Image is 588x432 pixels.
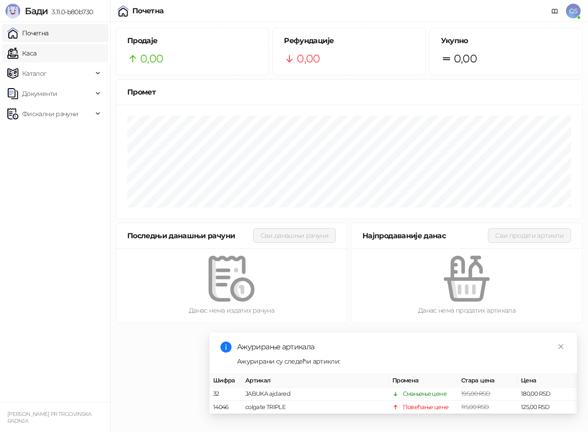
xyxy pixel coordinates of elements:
[403,389,447,398] div: Смањење цене
[7,411,91,424] small: [PERSON_NAME] PR TRGOVINSKA RADNJA
[556,342,566,352] a: Close
[22,84,57,103] span: Документи
[461,404,489,410] span: 115,00 RSD
[458,374,517,387] th: Стара цена
[22,64,47,83] span: Каталог
[242,387,389,401] td: JABUKA ajdared
[454,50,477,67] span: 0,00
[237,342,566,353] div: Ажурирање артикала
[242,401,389,414] td: colgate TRIPLE
[403,403,449,412] div: Повећање цене
[517,387,577,401] td: 180,00 RSD
[25,6,48,17] span: Бади
[461,390,491,397] span: 195,00 RSD
[132,7,164,15] div: Почетна
[209,387,242,401] td: 32
[517,401,577,414] td: 125,00 RSD
[209,401,242,414] td: 14046
[7,24,49,42] a: Почетна
[558,343,564,350] span: close
[284,35,414,46] h5: Рефундације
[566,4,581,18] span: GS
[366,305,567,315] div: Данас нема продатих артикала
[548,4,562,18] a: Документација
[488,228,571,243] button: Сви продати артикли
[253,228,336,243] button: Сви данашњи рачуни
[131,305,332,315] div: Данас нема издатих рачуна
[297,50,320,67] span: 0,00
[209,374,242,387] th: Шифра
[48,8,93,16] span: 3.11.0-b80b730
[517,374,577,387] th: Цена
[242,374,389,387] th: Артикал
[127,35,257,46] h5: Продаје
[220,342,232,353] span: info-circle
[140,50,163,67] span: 0,00
[127,86,571,98] div: Промет
[362,230,488,241] div: Најпродаваније данас
[6,4,20,18] img: Logo
[22,105,78,123] span: Фискални рачуни
[7,44,36,62] a: Каса
[237,356,566,366] div: Ажурирани су следећи артикли:
[389,374,458,387] th: Промена
[441,35,571,46] h5: Укупно
[127,230,253,241] div: Последњи данашњи рачуни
